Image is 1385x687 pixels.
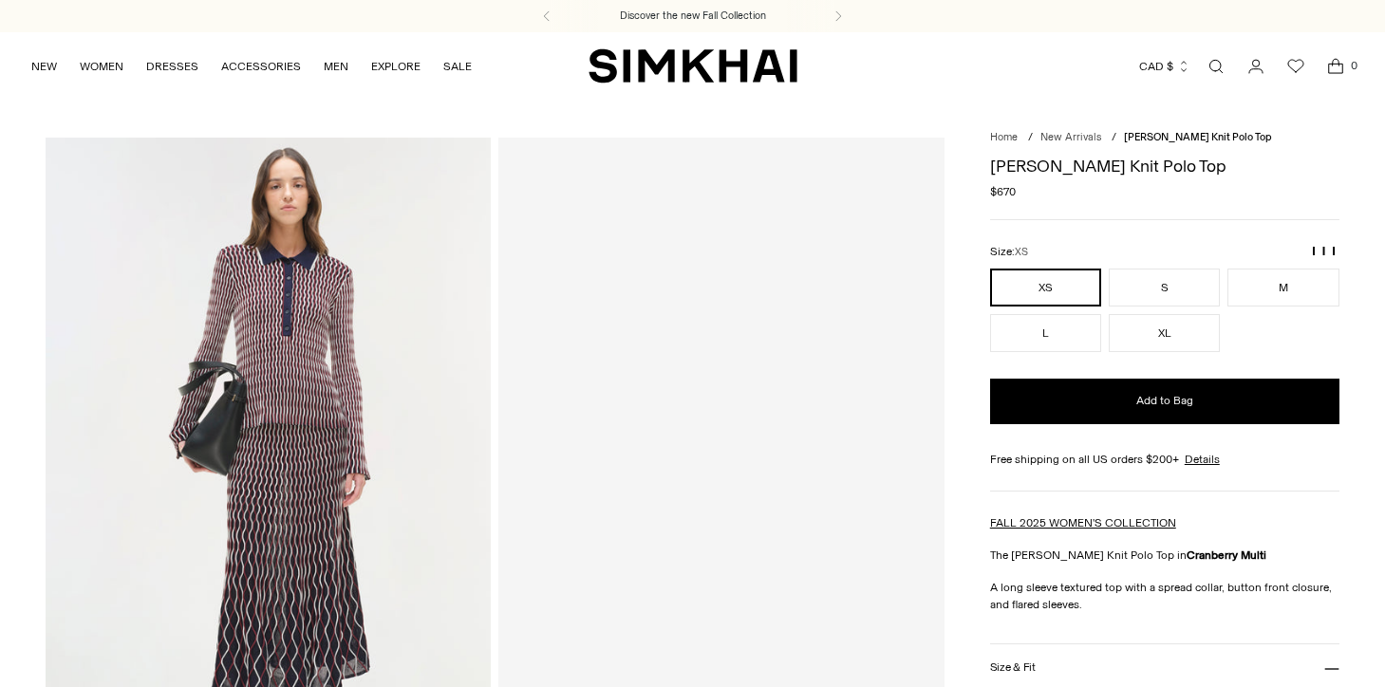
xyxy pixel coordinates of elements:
p: A long sleeve textured top with a spread collar, button front closure, and flared sleeves. [990,579,1339,613]
a: Home [990,131,1018,143]
a: ACCESSORIES [221,46,301,87]
a: Wishlist [1277,47,1315,85]
span: Add to Bag [1136,393,1193,409]
a: New Arrivals [1040,131,1101,143]
a: WOMEN [80,46,123,87]
span: 0 [1345,57,1362,74]
a: DRESSES [146,46,198,87]
button: CAD $ [1139,46,1190,87]
a: EXPLORE [371,46,421,87]
h1: [PERSON_NAME] Knit Polo Top [990,158,1339,175]
span: [PERSON_NAME] Knit Polo Top [1124,131,1272,143]
button: M [1227,269,1338,306]
a: MEN [324,46,348,87]
button: XL [1109,314,1220,352]
div: / [1112,130,1116,146]
label: Size: [990,243,1028,261]
button: L [990,314,1101,352]
a: Go to the account page [1237,47,1275,85]
button: S [1109,269,1220,306]
a: Details [1185,451,1220,468]
nav: breadcrumbs [990,130,1339,146]
a: Open cart modal [1317,47,1355,85]
a: SALE [443,46,472,87]
button: XS [990,269,1101,306]
p: The [PERSON_NAME] Knit Polo Top in [990,547,1339,564]
a: Discover the new Fall Collection [620,9,766,24]
button: Add to Bag [990,379,1339,424]
strong: Cranberry Multi [1187,548,1266,562]
a: SIMKHAI [589,47,797,84]
div: Free shipping on all US orders $200+ [990,451,1339,468]
span: XS [1015,246,1028,258]
a: Open search modal [1197,47,1235,85]
a: FALL 2025 WOMEN'S COLLECTION [990,516,1176,529]
a: NEW [31,46,57,87]
span: $670 [990,183,1016,200]
h3: Size & Fit [990,661,1036,674]
div: / [1028,130,1033,146]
